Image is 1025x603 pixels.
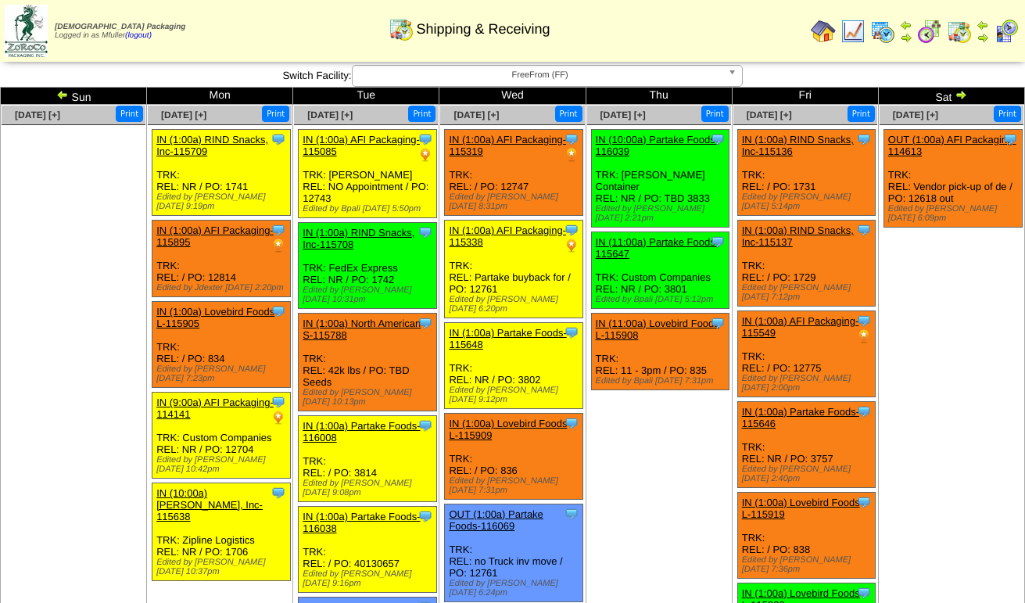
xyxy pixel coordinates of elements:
span: [DEMOGRAPHIC_DATA] Packaging [55,23,185,31]
img: Tooltip [418,131,433,147]
td: Sat [878,88,1024,105]
div: Edited by [PERSON_NAME] [DATE] 9:08pm [303,479,436,497]
div: TRK: [PERSON_NAME] Container REL: NR / PO: TBD 3833 [591,130,729,228]
div: Edited by [PERSON_NAME] [DATE] 6:24pm [449,579,582,598]
div: Edited by [PERSON_NAME] [DATE] 10:31pm [303,285,436,304]
div: TRK: REL: NR / PO: 3757 [737,402,876,488]
img: Tooltip [564,222,579,238]
img: PO [271,410,286,425]
a: IN (1:00a) Partake Foods-116038 [303,511,420,534]
div: TRK: REL: / PO: 836 [445,414,583,500]
div: TRK: REL: / PO: 834 [152,302,291,388]
div: Edited by [PERSON_NAME] [DATE] 2:00pm [742,374,876,393]
a: IN (1:00a) RIND Snacks, Inc-115709 [156,134,268,157]
div: TRK: REL: / PO: 3814 [299,416,437,502]
img: PO [856,328,872,344]
img: arrowright.gif [955,88,967,101]
div: Edited by [PERSON_NAME] [DATE] 6:20pm [449,295,582,314]
img: arrowleft.gif [56,88,69,101]
img: Tooltip [564,131,579,147]
button: Print [994,106,1021,122]
div: TRK: [PERSON_NAME] REL: NO Appointment / PO: 12743 [299,130,437,218]
div: Edited by [PERSON_NAME] [DATE] 7:12pm [742,283,876,302]
a: IN (1:00a) RIND Snacks, Inc-115708 [303,227,414,250]
a: [DATE] [+] [747,109,792,120]
span: Logged in as Mfuller [55,23,185,40]
div: TRK: REL: / PO: 12775 [737,311,876,397]
td: Thu [586,88,732,105]
div: TRK: REL: no Truck inv move / PO: 12761 [445,504,583,602]
div: Edited by [PERSON_NAME] [DATE] 6:09pm [888,204,1022,223]
img: Tooltip [271,222,286,238]
button: Print [848,106,875,122]
td: Mon [147,88,293,105]
div: Edited by [PERSON_NAME] [DATE] 2:40pm [742,465,876,483]
div: TRK: REL: / PO: 838 [737,493,876,579]
div: Edited by [PERSON_NAME] [DATE] 10:13pm [303,388,436,407]
button: Print [116,106,143,122]
img: PO [564,238,579,253]
td: Tue [293,88,439,105]
img: calendarinout.gif [389,16,414,41]
div: TRK: REL: / PO: 40130657 [299,507,437,593]
div: TRK: REL: / PO: 12747 [445,130,583,216]
div: Edited by Jdexter [DATE] 2:20pm [156,283,290,293]
img: Tooltip [564,325,579,340]
img: Tooltip [856,222,872,238]
div: Edited by Bpali [DATE] 7:31pm [596,376,729,386]
div: TRK: REL: 42k lbs / PO: TBD Seeds [299,314,437,411]
a: IN (11:00a) Lovebird Foods L-115908 [596,318,719,341]
a: OUT (1:00a) Partake Foods-116069 [449,508,543,532]
div: TRK: FedEx Express REL: NR / PO: 1742 [299,223,437,309]
a: IN (1:00a) Lovebird Foods L-115919 [742,497,860,520]
a: IN (1:00a) Lovebird Foods L-115909 [449,418,567,441]
img: PO [418,147,433,163]
img: Tooltip [856,404,872,419]
a: [DATE] [+] [600,109,646,120]
div: Edited by Bpali [DATE] 5:50pm [303,204,436,214]
img: Tooltip [418,315,433,331]
img: arrowright.gif [900,31,912,44]
a: [DATE] [+] [893,109,938,120]
a: IN (1:00a) Partake Foods-116008 [303,420,420,443]
a: [DATE] [+] [307,109,353,120]
a: IN (1:00a) Partake Foods-115648 [449,327,566,350]
img: Tooltip [856,585,872,601]
img: zoroco-logo-small.webp [5,5,48,57]
a: [DATE] [+] [453,109,499,120]
a: IN (1:00a) AFI Packaging-115085 [303,134,420,157]
img: calendarprod.gif [870,19,895,44]
img: calendarcustomer.gif [994,19,1019,44]
span: Shipping & Receiving [416,21,550,38]
img: Tooltip [271,394,286,410]
img: Tooltip [564,415,579,431]
img: Tooltip [271,303,286,319]
img: Tooltip [1002,131,1018,147]
a: IN (1:00a) Partake Foods-115646 [742,406,859,429]
div: TRK: REL: / PO: 1729 [737,221,876,307]
img: Tooltip [271,131,286,147]
div: Edited by [PERSON_NAME] [DATE] 9:16pm [303,569,436,588]
div: Edited by [PERSON_NAME] [DATE] 7:23pm [156,364,290,383]
img: Tooltip [418,224,433,240]
a: IN (1:00a) AFI Packaging-115338 [449,224,566,248]
div: Edited by Bpali [DATE] 5:12pm [596,295,729,304]
a: IN (1:00a) AFI Packaging-115549 [742,315,859,339]
button: Print [408,106,435,122]
a: (logout) [125,31,152,40]
div: Edited by [PERSON_NAME] [DATE] 5:14pm [742,192,876,211]
img: Tooltip [856,313,872,328]
a: IN (9:00a) AFI Packaging-114141 [156,397,274,420]
a: [DATE] [+] [15,109,60,120]
a: [DATE] [+] [161,109,206,120]
a: IN (1:00a) Lovebird Foods L-115905 [156,306,274,329]
img: PO [271,238,286,253]
img: Tooltip [418,508,433,524]
img: home.gif [811,19,836,44]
